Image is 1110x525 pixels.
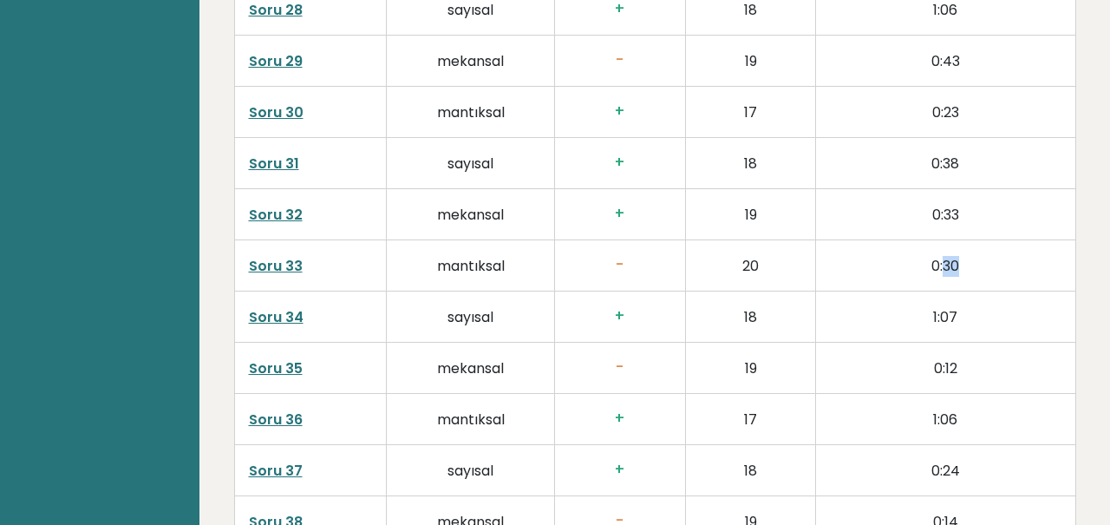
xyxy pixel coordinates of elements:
a: Soru 33 [249,256,303,276]
font: + [614,152,625,173]
font: sayısal [447,461,493,481]
font: mekansal [437,205,504,225]
font: mantıksal [437,410,505,430]
font: 0:12 [934,358,957,378]
font: 20 [742,256,759,276]
font: 19 [745,51,757,71]
a: Soru 29 [249,51,303,71]
font: - [615,49,624,70]
a: Soru 35 [249,358,303,378]
font: sayısal [447,154,493,174]
font: 1:06 [933,410,957,430]
font: + [614,408,625,429]
font: + [614,459,625,480]
font: 19 [745,358,757,378]
a: Soru 34 [249,307,304,327]
font: 19 [745,205,757,225]
a: Soru 31 [249,154,299,174]
font: 18 [744,461,757,481]
font: mantıksal [437,102,505,122]
font: 17 [744,410,757,430]
font: mantıksal [437,256,505,276]
font: 0:23 [932,102,959,122]
font: - [615,254,624,275]
a: Soru 36 [249,410,303,430]
font: 0:30 [931,256,959,276]
a: Soru 32 [249,205,303,225]
font: mekansal [437,51,504,71]
font: 0:38 [931,154,959,174]
font: 1:07 [933,307,957,327]
font: + [614,305,625,326]
a: Soru 37 [249,461,303,481]
a: Soru 30 [249,102,304,122]
font: - [615,357,624,377]
font: mekansal [437,358,504,378]
font: sayısal [447,307,493,327]
font: 0:24 [931,461,960,481]
font: 18 [744,307,757,327]
font: 17 [744,102,757,122]
font: + [614,101,625,121]
font: 18 [744,154,757,174]
font: 0:43 [931,51,960,71]
font: + [614,203,625,224]
font: 0:33 [932,205,959,225]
